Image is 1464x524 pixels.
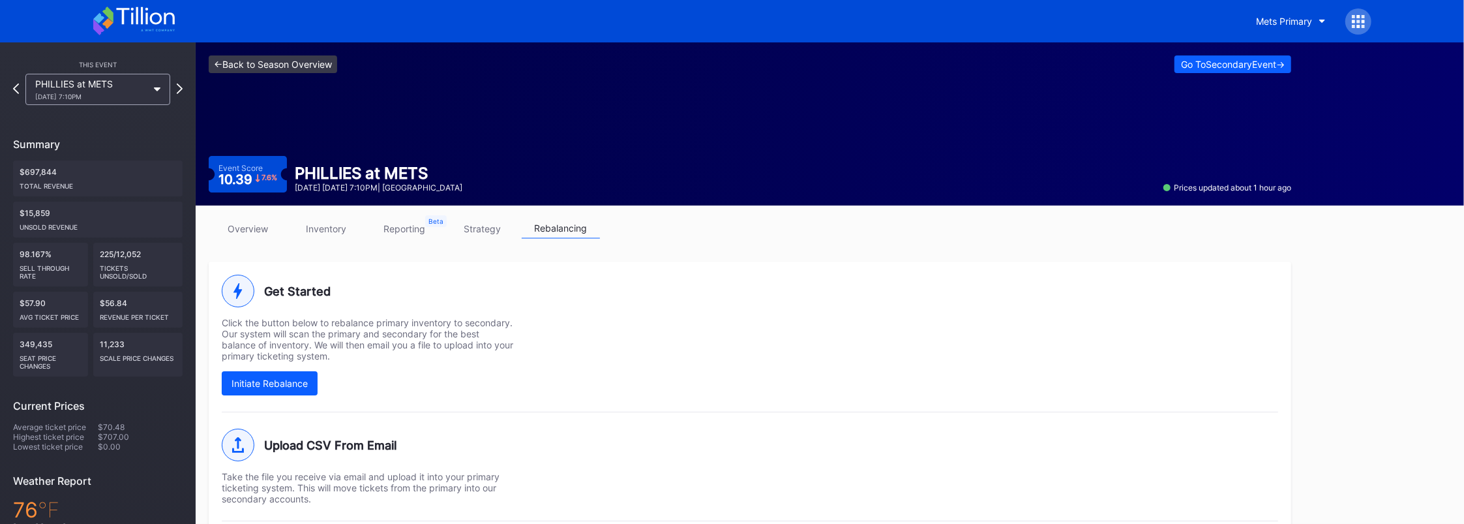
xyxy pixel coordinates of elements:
div: Lowest ticket price [13,442,98,452]
div: 7.6 % [261,174,277,181]
button: Mets Primary [1247,9,1336,33]
div: $0.00 [98,442,183,452]
div: 11,233 [93,333,183,377]
div: Take the file you receive via email and upload it into your primary ticketing system. This will m... [222,471,515,504]
a: rebalancing [522,219,600,239]
div: Revenue per ticket [100,308,176,321]
div: $56.84 [93,292,183,328]
div: Mets Primary [1257,16,1313,27]
a: reporting [365,219,443,239]
div: $15,859 [13,202,183,238]
a: inventory [287,219,365,239]
div: $697,844 [13,161,183,196]
div: Sell Through Rate [20,259,82,280]
div: Total Revenue [20,177,176,190]
a: <-Back to Season Overview [209,55,337,73]
div: PHILLIES at METS [35,78,147,100]
a: overview [209,219,287,239]
span: ℉ [38,497,59,523]
div: Tickets Unsold/Sold [100,259,176,280]
div: Go To Secondary Event -> [1181,59,1285,70]
div: Summary [13,138,183,151]
div: Highest ticket price [13,432,98,442]
div: 225/12,052 [93,243,183,286]
div: Current Prices [13,399,183,412]
button: Go ToSecondaryEvent-> [1174,55,1291,73]
div: $707.00 [98,432,183,442]
div: This Event [13,61,183,69]
div: Upload CSV From Email [222,429,1278,461]
div: [DATE] 7:10PM [35,93,147,100]
div: Get Started [222,275,1278,307]
div: PHILLIES at METS [295,164,462,183]
div: Unsold Revenue [20,218,176,231]
div: 349,435 [13,333,88,377]
div: Click the button below to rebalance primary inventory to secondary. Our system will scan the prim... [222,317,515,362]
div: $70.48 [98,422,183,432]
div: Average ticket price [13,422,98,432]
div: scale price changes [100,349,176,362]
div: Event Score [218,163,263,173]
div: $57.90 [13,292,88,328]
div: Weather Report [13,474,183,487]
div: Prices updated about 1 hour ago [1163,183,1291,193]
div: Initiate Rebalance [232,378,308,389]
div: 76 [13,497,183,523]
a: strategy [443,219,522,239]
div: 98.167% [13,243,88,286]
div: Avg ticket price [20,308,82,321]
div: [DATE] [DATE] 7:10PM | [GEOGRAPHIC_DATA] [295,183,462,193]
div: 10.39 [218,173,277,186]
div: seat price changes [20,349,82,370]
button: Initiate Rebalance [222,371,318,395]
